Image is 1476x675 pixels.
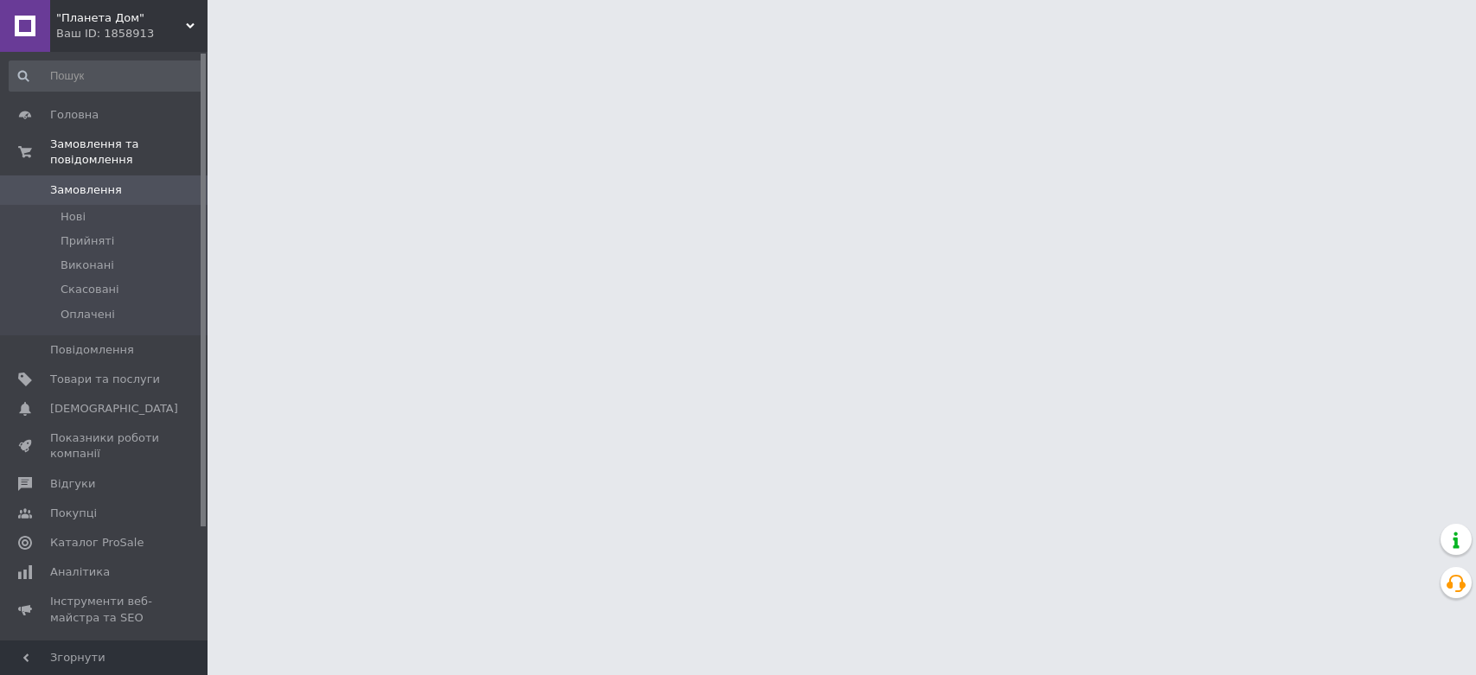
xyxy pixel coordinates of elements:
span: Товари та послуги [50,372,160,387]
span: Показники роботи компанії [50,430,160,462]
span: Головна [50,107,99,123]
div: Ваш ID: 1858913 [56,26,208,41]
span: Замовлення та повідомлення [50,137,208,168]
input: Пошук [9,60,203,92]
span: Замовлення [50,182,122,198]
span: [DEMOGRAPHIC_DATA] [50,401,178,417]
span: Повідомлення [50,342,134,358]
span: Прийняті [61,233,114,249]
span: Оплачені [61,307,115,322]
span: Покупці [50,506,97,521]
span: Інструменти веб-майстра та SEO [50,594,160,625]
span: Управління сайтом [50,640,160,671]
span: Виконані [61,258,114,273]
span: Каталог ProSale [50,535,144,551]
span: Нові [61,209,86,225]
span: Аналітика [50,564,110,580]
span: Скасовані [61,282,119,297]
span: "Планета Дом" [56,10,186,26]
span: Відгуки [50,476,95,492]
